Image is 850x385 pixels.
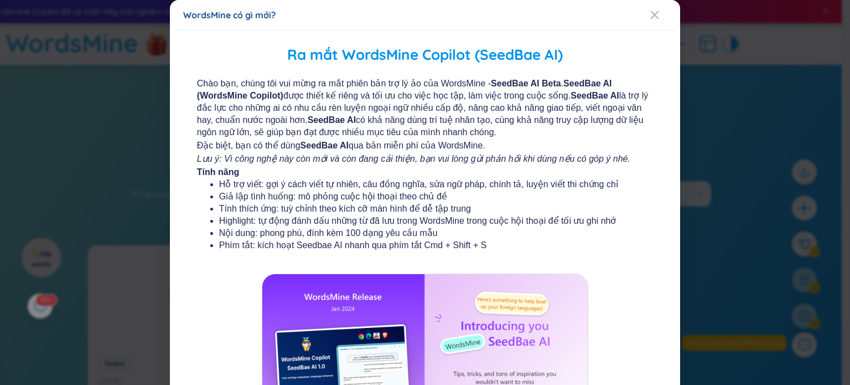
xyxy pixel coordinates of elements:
[219,227,631,239] li: Nội dung: phong phú, đính kèm 100 dạng yêu cầu mẫu
[491,79,561,88] b: SeedBae AI Beta
[219,239,631,251] li: Phím tắt: kích hoạt Seedbae AI nhanh qua phím tắt Cmd + Shift + S
[219,191,631,203] li: Giả lập tình huống: mô phỏng cuộc hội thoại theo chủ đề
[197,78,653,138] span: Chào bạn, chúng tôi vui mừng ra mắt phiên bản trợ lý ảo của WordsMine - . được thiết kế riêng và ...
[219,178,631,191] li: Hỗ trợ viết: gợi ý cách viết tự nhiên, câu đồng nghĩa, sửa ngữ pháp, chính tả, luyện viết thi chứ...
[308,115,356,125] b: SeedBae AI
[300,141,349,150] b: SeedBae AI
[219,215,631,227] li: Highlight: tự động đánh dấu những từ đã lưu trong WordsMine trong cuộc hội thoại để tối ưu ghi nhớ
[186,44,664,66] h2: Ra mắt WordsMine Copilot (SeedBae AI)
[197,140,653,152] span: Đặc biệt, bạn có thể dùng qua bản miễn phí của WordsMine.
[197,79,612,100] b: SeedBae AI (WordsMine Copilot)
[197,154,630,163] i: Lưu ý: Vì công nghệ này còn mới và còn đang cải thiện, bạn vui lòng gửi phản hồi khi dùng nếu có ...
[183,9,667,21] div: WordsMine có gì mới?
[219,203,631,215] li: Tính thích ứng: tuỳ chỉnh theo kích cỡ màn hình để dễ tập trung
[571,91,619,100] b: SeedBae AI
[197,167,239,177] b: Tính năng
